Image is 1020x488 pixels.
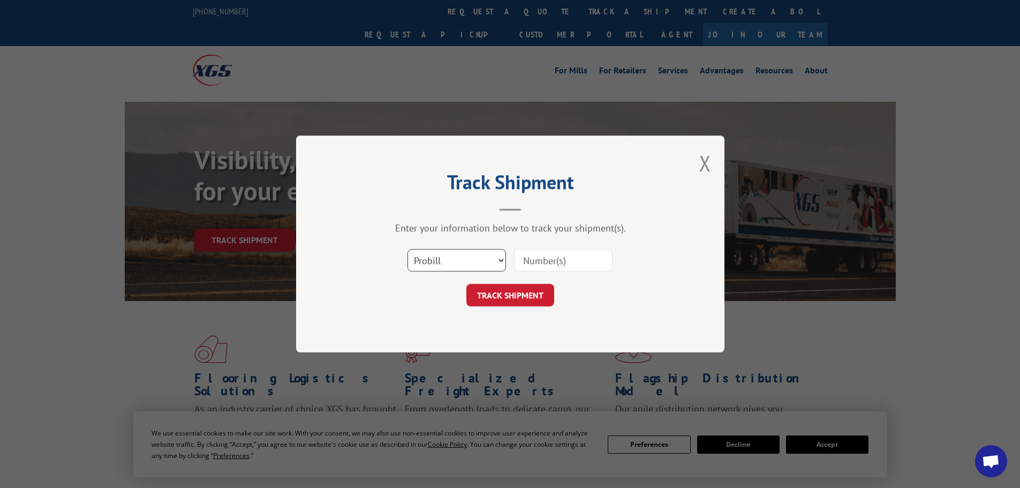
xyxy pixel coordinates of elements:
[466,284,554,306] button: TRACK SHIPMENT
[350,222,671,234] div: Enter your information below to track your shipment(s).
[699,149,711,177] button: Close modal
[975,445,1007,477] div: Open chat
[514,249,613,272] input: Number(s)
[350,175,671,195] h2: Track Shipment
